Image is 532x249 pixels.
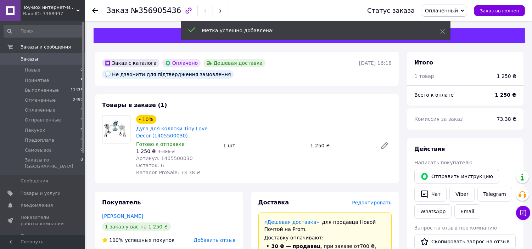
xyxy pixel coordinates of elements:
[202,27,422,34] div: Метка успешно добавлена!
[25,127,45,134] span: Пакунок
[105,72,111,77] img: :speech_balloon:
[220,141,308,151] div: 1 шт.
[21,233,66,245] span: Панель управления
[92,7,98,14] div: Вернуться назад
[307,141,375,151] div: 1 250 ₴
[25,117,61,123] span: Отправленные
[497,116,516,122] span: 73.38 ₴
[264,219,386,233] div: для продавца Новой Почтой на Prom.
[71,87,83,94] span: 11435
[102,59,159,67] div: Заказ с каталога
[25,97,56,103] span: Отмененные
[102,102,167,108] span: Товары в заказе (1)
[414,187,447,202] button: Чат
[495,92,516,98] b: 1 250 ₴
[106,6,129,15] span: Заказ
[25,77,49,84] span: Принятые
[136,141,185,147] span: Готово к отправке
[25,87,59,94] span: Выполненные
[21,178,48,184] span: Сообщения
[425,8,458,13] span: Оплаченный
[414,204,452,219] a: WhatsApp
[80,147,83,153] span: 0
[414,234,516,249] button: Скопировать запрос на отзыв
[102,119,130,140] img: Дуга для коляски Tiny Love Decor (1405500030)
[136,170,200,175] span: Каталог ProSale: 73.38 ₴
[136,115,156,124] div: - 10%
[131,6,181,15] span: №356905436
[480,8,519,13] span: Заказ выполнен
[102,199,141,206] span: Покупатель
[80,137,83,143] span: 4
[477,187,512,202] a: Telegram
[80,77,83,84] span: 3
[414,225,497,231] span: Запрос на отзыв про компанию
[80,157,83,170] span: 0
[414,116,463,122] span: Комиссия за заказ
[414,73,434,79] span: 1 товар
[449,187,474,202] a: Viber
[102,70,234,79] div: Не дзвонити для підтвердження замовлення
[264,219,320,225] a: «Дешевая доставка»
[21,214,66,227] span: Показатели работы компании
[80,107,83,113] span: 4
[21,56,38,62] span: Заказы
[21,202,53,209] span: Уведомления
[23,4,76,11] span: Toy-Box интернет-магазин детских товаров
[25,67,40,73] span: Новые
[359,60,392,66] time: [DATE] 16:18
[25,137,54,143] span: Предоплата
[271,243,321,249] span: 30 ₴ — продавец
[25,147,51,153] span: Самовывоз
[414,92,454,98] span: Всего к оплате
[497,73,516,80] div: 1 250 ₴
[162,59,201,67] div: Оплачено
[377,138,392,153] a: Редактировать
[414,146,445,152] span: Действия
[454,204,480,219] button: Email
[80,127,83,134] span: 0
[102,213,143,219] a: [PERSON_NAME]
[102,222,171,231] div: 1 заказ у вас на 1 250 ₴
[414,169,499,184] button: Отправить инструкцию
[25,107,55,113] span: Оплаченные
[367,7,415,14] div: Статус заказа
[203,59,265,67] div: Дешевая доставка
[21,44,71,50] span: Заказы и сообщения
[258,199,289,206] span: Доставка
[80,67,83,73] span: 0
[4,25,84,38] input: Поиск
[136,155,193,161] span: Артикул: 1405500030
[516,206,530,220] button: Чат с покупателем
[264,234,386,241] div: Доставку оплачивают:
[136,148,156,154] span: 1 250 ₴
[80,117,83,123] span: 4
[158,149,175,154] span: 1 386 ₴
[25,157,80,170] span: Заказы из [GEOGRAPHIC_DATA]
[414,160,472,165] span: Написать покупателю
[352,200,392,205] span: Редактировать
[23,11,85,17] div: Ваш ID: 3368997
[21,190,61,197] span: Товары и услуги
[136,163,164,168] span: Остаток: 6
[102,237,175,244] div: успешных покупок
[414,59,433,66] span: Итого
[73,97,83,103] span: 2450
[474,5,525,16] button: Заказ выполнен
[194,237,235,243] span: Добавить отзыв
[109,237,123,243] span: 100%
[136,126,208,138] a: Дуга для коляски Tiny Love Decor (1405500030)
